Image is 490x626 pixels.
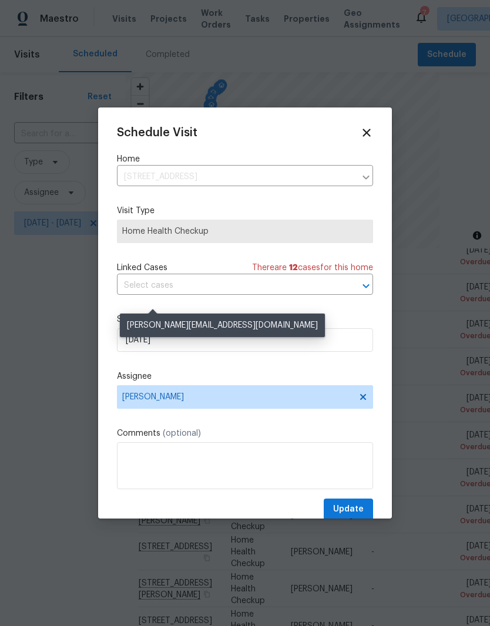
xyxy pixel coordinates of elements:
span: (optional) [163,429,201,437]
span: Close [360,126,373,139]
label: Visit Type [117,205,373,217]
label: Home [117,153,373,165]
input: M/D/YYYY [117,328,373,352]
input: Select cases [117,277,340,295]
button: Update [324,499,373,520]
span: 12 [289,264,298,272]
label: Assignee [117,371,373,382]
span: Home Health Checkup [122,226,368,237]
span: There are case s for this home [252,262,373,274]
span: Linked Cases [117,262,167,274]
span: [PERSON_NAME] [122,392,353,402]
div: [PERSON_NAME][EMAIL_ADDRESS][DOMAIN_NAME] [120,314,325,337]
label: Comments [117,428,373,439]
span: Update [333,502,364,517]
input: Enter in an address [117,168,355,186]
label: Scheduled Date [117,314,373,325]
span: Schedule Visit [117,127,197,139]
button: Open [358,278,374,294]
